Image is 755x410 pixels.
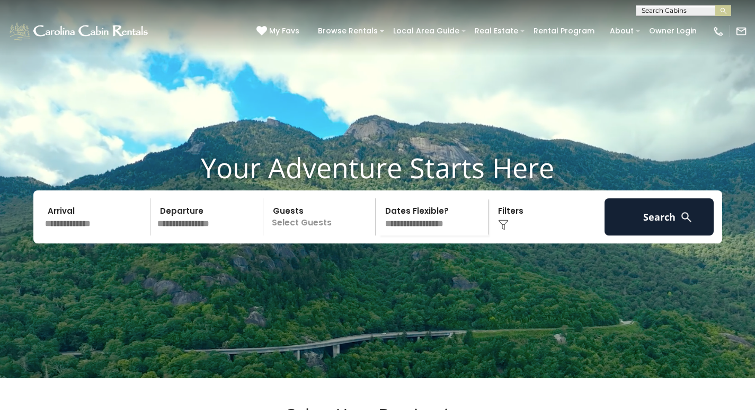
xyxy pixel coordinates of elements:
[713,25,724,37] img: phone-regular-white.png
[313,23,383,39] a: Browse Rentals
[644,23,702,39] a: Owner Login
[605,198,714,235] button: Search
[269,25,299,37] span: My Favs
[8,21,151,42] img: White-1-1-2.png
[528,23,600,39] a: Rental Program
[498,220,509,230] img: filter--v1.png
[256,25,302,37] a: My Favs
[605,23,639,39] a: About
[388,23,465,39] a: Local Area Guide
[469,23,523,39] a: Real Estate
[735,25,747,37] img: mail-regular-white.png
[8,151,747,184] h1: Your Adventure Starts Here
[267,198,376,235] p: Select Guests
[680,211,693,224] img: search-regular-white.png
